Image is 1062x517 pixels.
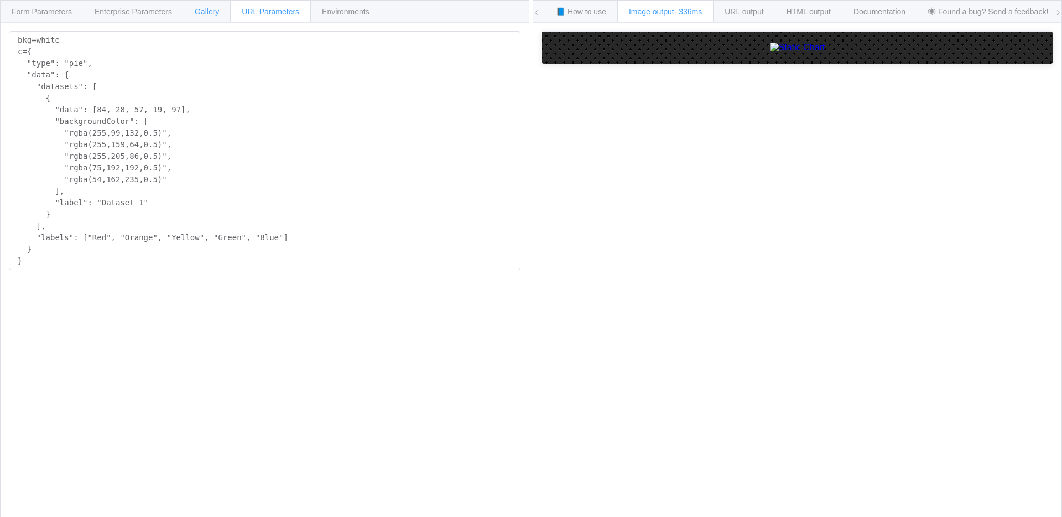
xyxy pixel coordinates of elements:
span: 📘 How to use [556,7,606,16]
span: Enterprise Parameters [95,7,172,16]
span: HTML output [787,7,831,16]
span: Documentation [853,7,905,16]
span: Gallery [195,7,219,16]
img: Static Chart [770,43,825,53]
span: Environments [322,7,369,16]
span: - 336ms [674,7,702,16]
span: Form Parameters [12,7,72,16]
span: Image output [629,7,702,16]
span: URL Parameters [242,7,299,16]
span: 🕷 Found a bug? Send a feedback! [928,7,1048,16]
span: URL output [725,7,763,16]
a: Static Chart [553,43,1042,53]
